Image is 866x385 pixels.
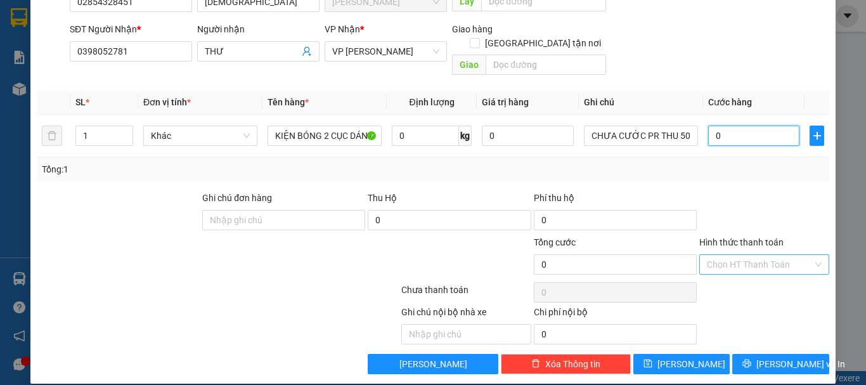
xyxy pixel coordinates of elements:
button: plus [810,126,824,146]
span: [PERSON_NAME] [657,357,725,371]
span: Giao [452,55,486,75]
span: delete [531,359,540,369]
th: Ghi chú [579,90,703,115]
span: Nhận: [121,12,152,25]
span: printer [742,359,751,369]
span: Giá trị hàng [482,97,529,107]
div: Phí thu hộ [534,191,697,210]
div: SĐT Người Nhận [70,22,192,36]
span: [PERSON_NAME] và In [756,357,845,371]
button: delete [42,126,62,146]
div: THẮNG [11,39,112,55]
span: Định lượng [409,97,454,107]
span: SL [75,97,86,107]
div: VY [121,41,223,56]
label: Hình thức thanh toán [699,237,784,247]
span: Thu Hộ [368,193,397,203]
span: kg [459,126,472,146]
div: Người nhận [197,22,320,36]
span: save [643,359,652,369]
span: Giao hàng [452,24,493,34]
label: Ghi chú đơn hàng [202,193,272,203]
span: Xóa Thông tin [545,357,600,371]
button: [PERSON_NAME] [368,354,498,374]
div: 0785785242 [121,56,223,74]
span: Gửi: [11,11,30,24]
div: [PERSON_NAME] [11,11,112,39]
input: Dọc đường [486,55,606,75]
div: 0901127842 [11,55,112,72]
button: save[PERSON_NAME] [633,354,730,374]
div: Chi phí nội bộ [534,305,697,324]
span: VP Phan Rang [332,42,439,61]
div: Ghi chú nội bộ nhà xe [401,305,531,324]
span: user-add [302,46,312,56]
span: Cước hàng [708,97,752,107]
span: VP Nhận [325,24,360,34]
span: [PERSON_NAME] [399,357,467,371]
input: Ghi chú đơn hàng [202,210,365,230]
input: 0 [482,126,573,146]
span: Đơn vị tính [143,97,191,107]
div: Chưa thanh toán [400,283,533,305]
button: deleteXóa Thông tin [501,354,631,374]
button: printer[PERSON_NAME] và In [732,354,829,374]
input: VD: Bàn, Ghế [268,126,382,146]
div: VP [PERSON_NAME] [121,11,223,41]
span: CC [119,82,134,95]
span: Tên hàng [268,97,309,107]
div: Tổng: 1 [42,162,335,176]
span: Khác [151,126,250,145]
span: Tổng cước [534,237,576,247]
input: Nhập ghi chú [401,324,531,344]
span: plus [810,131,824,141]
span: [GEOGRAPHIC_DATA] tận nơi [480,36,606,50]
input: Ghi Chú [584,126,698,146]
